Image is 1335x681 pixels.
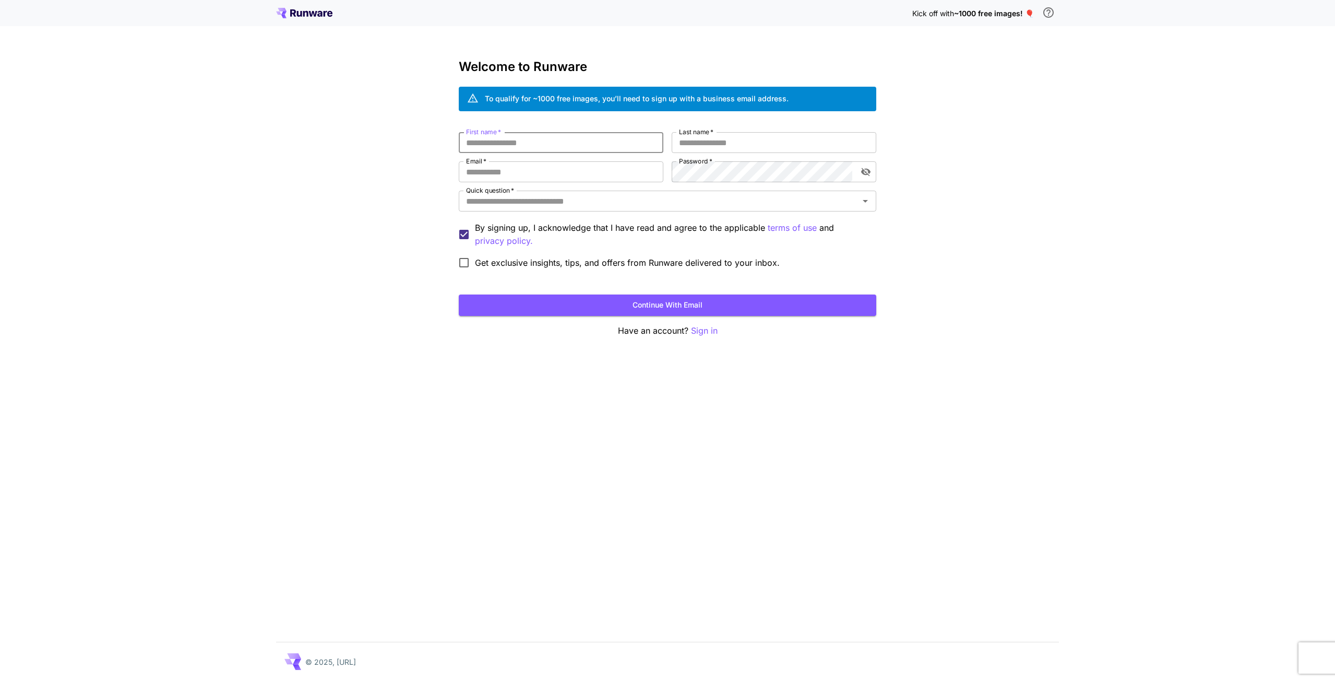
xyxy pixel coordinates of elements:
p: By signing up, I acknowledge that I have read and agree to the applicable and [475,221,868,248]
button: By signing up, I acknowledge that I have read and agree to the applicable terms of use and [475,234,533,248]
label: Last name [679,127,713,136]
div: To qualify for ~1000 free images, you’ll need to sign up with a business email address. [485,93,789,104]
h3: Welcome to Runware [459,60,876,74]
label: Password [679,157,712,166]
p: © 2025, [URL] [305,656,356,667]
button: Continue with email [459,295,876,316]
p: privacy policy. [475,234,533,248]
button: Sign in [691,324,718,337]
span: Kick off with [912,9,954,18]
button: Open [858,194,873,208]
label: Quick question [466,186,514,195]
button: In order to qualify for free credit, you need to sign up with a business email address and click ... [1038,2,1059,23]
p: terms of use [768,221,817,234]
span: ~1000 free images! 🎈 [954,9,1034,18]
p: Have an account? [459,324,876,337]
span: Get exclusive insights, tips, and offers from Runware delivered to your inbox. [475,256,780,269]
label: First name [466,127,501,136]
button: toggle password visibility [856,162,875,181]
button: By signing up, I acknowledge that I have read and agree to the applicable and privacy policy. [768,221,817,234]
label: Email [466,157,486,166]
